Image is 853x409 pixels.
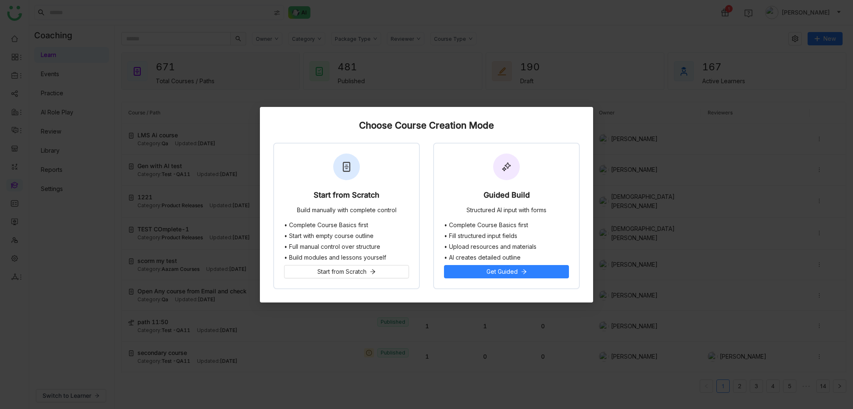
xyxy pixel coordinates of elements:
button: Start from Scratch [284,265,409,278]
li: • Complete Course Basics first [284,222,409,228]
li: • Fill structured input fields [444,233,569,239]
li: • Start with empty course outline [284,233,409,239]
span: Get Guided [486,267,518,276]
div: Choose Course Creation Mode [273,120,580,130]
button: Get Guided [444,265,569,278]
div: Build manually with complete control [297,207,397,215]
div: Start from Scratch [314,191,379,203]
li: • Full manual control over structure [284,243,409,250]
li: • Complete Course Basics first [444,222,569,228]
div: Guided Build [484,191,530,203]
li: • AI creates detailed outline [444,254,569,261]
li: • Build modules and lessons yourself [284,254,409,261]
button: Close [571,107,593,129]
li: • Upload resources and materials [444,243,569,250]
span: Start from Scratch [317,267,367,276]
div: Structured AI input with forms [466,207,546,215]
